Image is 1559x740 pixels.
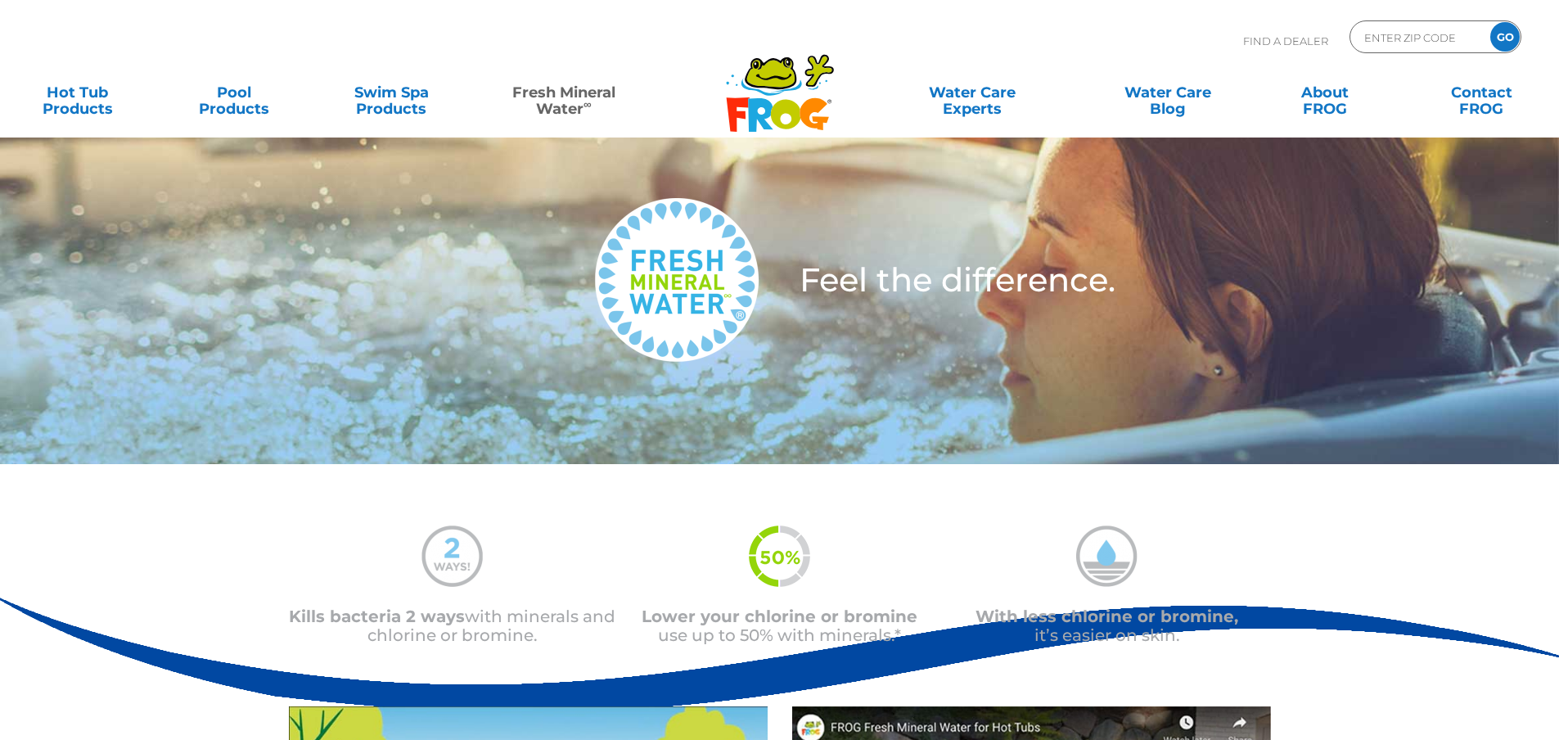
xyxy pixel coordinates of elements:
[1106,76,1228,109] a: Water CareBlog
[616,607,944,645] p: use up to 50% with minerals.*
[873,76,1071,109] a: Water CareExperts
[642,607,917,626] span: Lower your chlorine or bromine
[331,76,453,109] a: Swim SpaProducts
[1264,76,1386,109] a: AboutFROG
[16,76,138,109] a: Hot TubProducts
[800,264,1429,296] h3: Feel the difference.
[976,607,1238,626] span: With less chlorine or bromine,
[583,97,592,111] sup: ∞
[1243,20,1328,61] p: Find A Dealer
[1490,22,1520,52] input: GO
[289,607,616,645] p: with minerals and chlorine or bromine.
[717,33,843,133] img: Frog Products Logo
[487,76,640,109] a: Fresh MineralWater∞
[749,526,810,587] img: fmw-50percent-icon
[944,607,1271,645] p: it’s easier on skin.
[421,526,483,587] img: mineral-water-2-ways
[1076,526,1138,587] img: mineral-water-less-chlorine
[173,76,295,109] a: PoolProducts
[595,198,759,362] img: fresh-mineral-water-logo-medium
[1421,76,1543,109] a: ContactFROG
[289,607,465,626] span: Kills bacteria 2 ways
